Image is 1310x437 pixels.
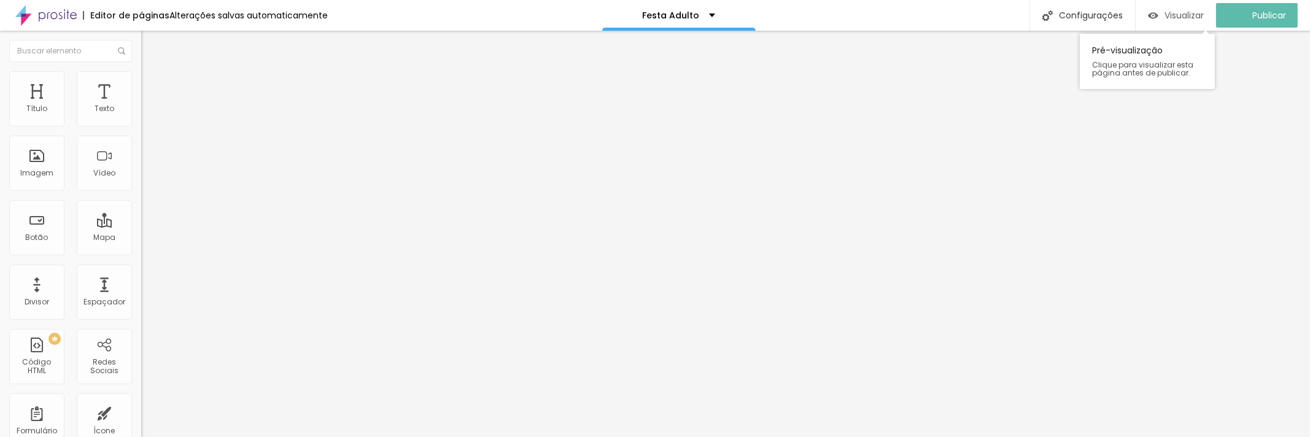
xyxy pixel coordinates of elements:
[1252,9,1286,21] font: Publicar
[1136,3,1216,28] button: Visualizar
[1092,60,1193,78] font: Clique para visualizar esta página antes de publicar.
[83,296,125,307] font: Espaçador
[93,168,115,178] font: Vídeo
[1165,9,1204,21] font: Visualizar
[17,425,57,436] font: Formulário
[93,232,115,242] font: Mapa
[20,168,53,178] font: Imagem
[95,103,114,114] font: Texto
[1216,3,1298,28] button: Publicar
[643,9,700,21] font: Festa Adulto
[90,9,169,21] font: Editor de páginas
[26,103,47,114] font: Título
[26,232,48,242] font: Botão
[1042,10,1053,21] img: Ícone
[141,31,1310,437] iframe: Editor
[1092,44,1163,56] font: Pré-visualização
[1148,10,1158,21] img: view-1.svg
[118,47,125,55] img: Ícone
[90,357,118,376] font: Redes Sociais
[169,9,328,21] font: Alterações salvas automaticamente
[94,425,115,436] font: Ícone
[23,357,52,376] font: Código HTML
[9,40,132,62] input: Buscar elemento
[1059,9,1123,21] font: Configurações
[25,296,49,307] font: Divisor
